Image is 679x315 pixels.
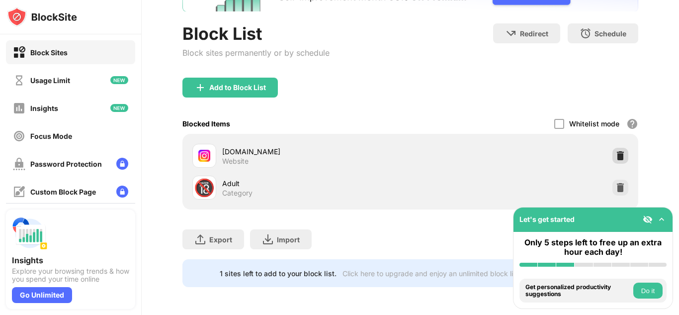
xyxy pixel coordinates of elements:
div: Custom Block Page [30,188,96,196]
img: logo-blocksite.svg [7,7,77,27]
div: Explore your browsing trends & how you spend your time online [12,267,129,283]
button: Do it [633,283,663,299]
img: password-protection-off.svg [13,158,25,170]
div: Get personalized productivity suggestions [525,284,631,298]
div: Insights [12,255,129,265]
div: Block sites permanently or by schedule [182,48,330,58]
div: Redirect [520,29,548,38]
div: Password Protection [30,160,102,168]
img: new-icon.svg [110,76,128,84]
div: Export [209,235,232,244]
div: Blocked Items [182,119,230,128]
img: eye-not-visible.svg [643,214,653,224]
div: Block Sites [30,48,68,57]
div: 🔞 [194,178,215,198]
img: time-usage-off.svg [13,74,25,87]
div: Usage Limit [30,76,70,85]
div: Go Unlimited [12,287,72,303]
div: Adult [222,178,411,189]
img: focus-off.svg [13,130,25,142]
div: Website [222,157,249,166]
div: Let's get started [519,215,575,223]
div: Schedule [594,29,626,38]
div: [DOMAIN_NAME] [222,146,411,157]
div: Insights [30,104,58,112]
img: lock-menu.svg [116,186,128,198]
div: Only 5 steps left to free up an extra hour each day! [519,238,667,257]
div: Whitelist mode [569,119,619,128]
div: Import [277,235,300,244]
img: block-on.svg [13,46,25,59]
img: customize-block-page-off.svg [13,186,25,198]
div: Block List [182,23,330,44]
div: Focus Mode [30,132,72,140]
div: Click here to upgrade and enjoy an unlimited block list. [342,269,521,278]
img: new-icon.svg [110,104,128,112]
div: Category [222,189,253,198]
img: favicons [198,150,210,162]
div: 1 sites left to add to your block list. [220,269,337,278]
div: Add to Block List [209,84,266,92]
img: omni-setup-toggle.svg [657,214,667,224]
img: insights-off.svg [13,102,25,114]
img: push-insights.svg [12,215,48,251]
img: lock-menu.svg [116,158,128,170]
